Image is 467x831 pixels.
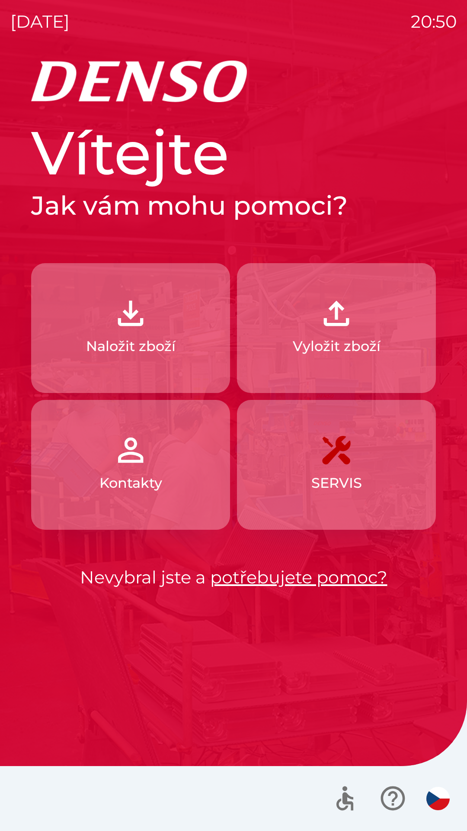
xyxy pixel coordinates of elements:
[237,263,436,393] button: Vyložit zboží
[31,190,436,222] h2: Jak vám mohu pomoci?
[31,61,436,102] img: Logo
[31,116,436,190] h1: Vítejte
[112,431,150,469] img: 072f4d46-cdf8-44b2-b931-d189da1a2739.png
[317,431,355,469] img: 7408382d-57dc-4d4c-ad5a-dca8f73b6e74.png
[210,567,387,588] a: potřebujete pomoc?
[317,294,355,332] img: 2fb22d7f-6f53-46d3-a092-ee91fce06e5d.png
[237,400,436,530] button: SERVIS
[10,9,70,35] p: [DATE]
[112,294,150,332] img: 918cc13a-b407-47b8-8082-7d4a57a89498.png
[31,263,230,393] button: Naložit zboží
[311,473,362,493] p: SERVIS
[31,564,436,590] p: Nevybral jste a
[293,336,381,357] p: Vyložit zboží
[411,9,457,35] p: 20:50
[99,473,162,493] p: Kontakty
[86,336,176,357] p: Naložit zboží
[426,787,450,810] img: cs flag
[31,400,230,530] button: Kontakty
